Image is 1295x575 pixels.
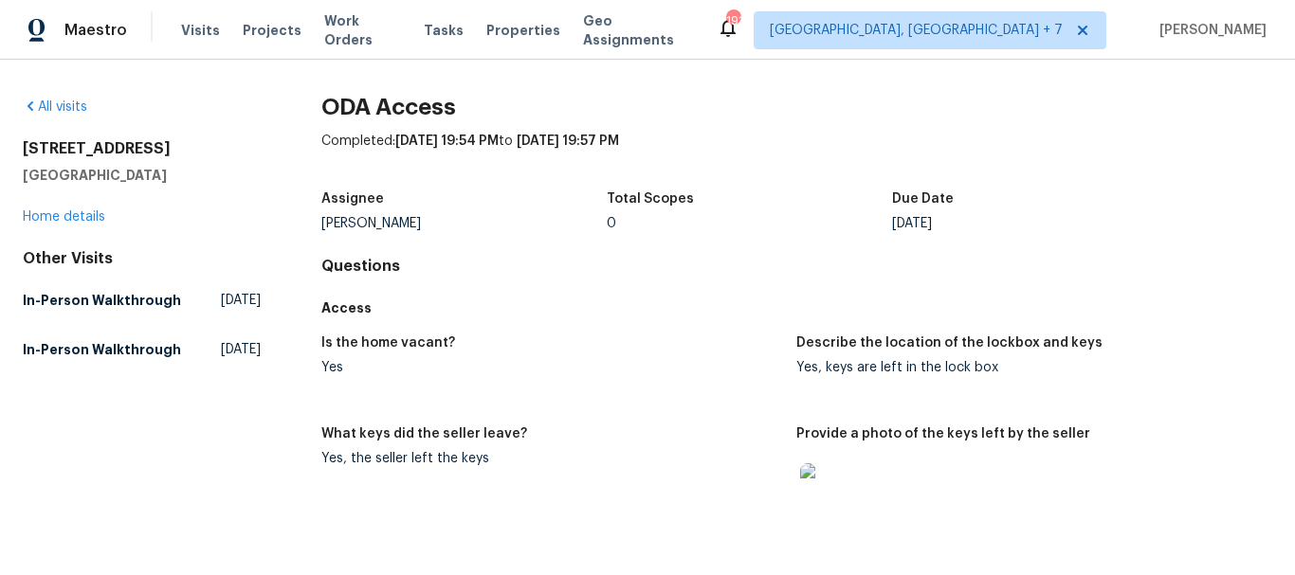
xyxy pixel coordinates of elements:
[726,11,739,30] div: 191
[892,192,954,206] h5: Due Date
[1152,21,1267,40] span: [PERSON_NAME]
[770,21,1063,40] span: [GEOGRAPHIC_DATA], [GEOGRAPHIC_DATA] + 7
[23,249,261,268] div: Other Visits
[23,283,261,317] a: In-Person Walkthrough[DATE]
[607,217,892,230] div: 0
[321,257,1272,276] h4: Questions
[796,361,1257,374] div: Yes, keys are left in the lock box
[221,291,261,310] span: [DATE]
[321,132,1272,181] div: Completed: to
[23,291,181,310] h5: In-Person Walkthrough
[583,11,694,49] span: Geo Assignments
[181,21,220,40] span: Visits
[23,139,261,158] h2: [STREET_ADDRESS]
[607,192,694,206] h5: Total Scopes
[23,100,87,114] a: All visits
[23,332,261,367] a: In-Person Walkthrough[DATE]
[321,361,782,374] div: Yes
[321,98,1272,117] h2: ODA Access
[395,135,499,148] span: [DATE] 19:54 PM
[321,427,527,440] h5: What keys did the seller leave?
[243,21,301,40] span: Projects
[796,427,1090,440] h5: Provide a photo of the keys left by the seller
[23,340,181,359] h5: In-Person Walkthrough
[424,24,464,37] span: Tasks
[321,452,782,465] div: Yes, the seller left the keys
[892,217,1177,230] div: [DATE]
[23,210,105,224] a: Home details
[517,135,619,148] span: [DATE] 19:57 PM
[324,11,402,49] span: Work Orders
[23,166,261,185] h5: [GEOGRAPHIC_DATA]
[64,21,127,40] span: Maestro
[221,340,261,359] span: [DATE]
[796,336,1103,350] h5: Describe the location of the lockbox and keys
[321,336,455,350] h5: Is the home vacant?
[321,192,384,206] h5: Assignee
[321,217,607,230] div: [PERSON_NAME]
[321,298,1272,317] h5: Access
[486,21,560,40] span: Properties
